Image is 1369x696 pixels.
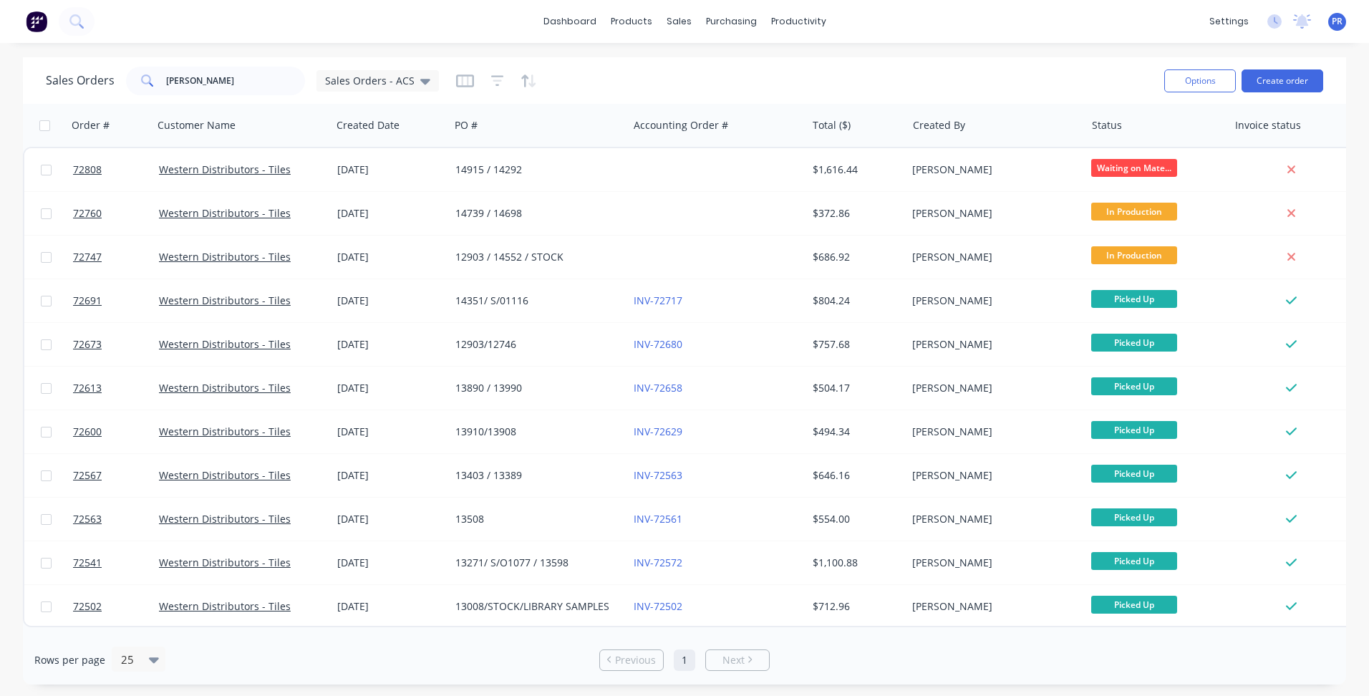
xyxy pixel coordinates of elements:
[73,367,159,410] a: 72613
[455,337,614,352] div: 12903/12746
[73,206,102,221] span: 72760
[1091,508,1177,526] span: Picked Up
[594,649,775,671] ul: Pagination
[337,337,444,352] div: [DATE]
[604,11,659,32] div: products
[912,425,1071,439] div: [PERSON_NAME]
[166,67,306,95] input: Search...
[337,512,444,526] div: [DATE]
[455,118,478,132] div: PO #
[26,11,47,32] img: Factory
[813,163,896,177] div: $1,616.44
[634,381,682,395] a: INV-72658
[73,498,159,541] a: 72563
[455,599,614,614] div: 13008/STOCK/LIBRARY SAMPLES
[536,11,604,32] a: dashboard
[73,585,159,628] a: 72502
[764,11,833,32] div: productivity
[912,512,1071,526] div: [PERSON_NAME]
[337,163,444,177] div: [DATE]
[912,599,1071,614] div: [PERSON_NAME]
[46,74,115,87] h1: Sales Orders
[73,163,102,177] span: 72808
[337,468,444,483] div: [DATE]
[73,454,159,497] a: 72567
[455,556,614,570] div: 13271/ S/O1077 / 13598
[1091,290,1177,308] span: Picked Up
[1092,118,1122,132] div: Status
[73,250,102,264] span: 72747
[912,206,1071,221] div: [PERSON_NAME]
[337,599,444,614] div: [DATE]
[34,653,105,667] span: Rows per page
[813,468,896,483] div: $646.16
[73,294,102,308] span: 72691
[813,206,896,221] div: $372.86
[1202,11,1256,32] div: settings
[337,425,444,439] div: [DATE]
[912,250,1071,264] div: [PERSON_NAME]
[913,118,965,132] div: Created By
[158,118,236,132] div: Customer Name
[1091,421,1177,439] span: Picked Up
[1091,203,1177,221] span: In Production
[1091,334,1177,352] span: Picked Up
[337,381,444,395] div: [DATE]
[706,653,769,667] a: Next page
[337,294,444,308] div: [DATE]
[634,599,682,613] a: INV-72502
[912,294,1071,308] div: [PERSON_NAME]
[73,279,159,322] a: 72691
[634,425,682,438] a: INV-72629
[813,512,896,526] div: $554.00
[615,653,656,667] span: Previous
[1091,377,1177,395] span: Picked Up
[912,381,1071,395] div: [PERSON_NAME]
[337,206,444,221] div: [DATE]
[634,468,682,482] a: INV-72563
[1164,69,1236,92] button: Options
[659,11,699,32] div: sales
[912,556,1071,570] div: [PERSON_NAME]
[1091,596,1177,614] span: Picked Up
[73,410,159,453] a: 72600
[73,425,102,439] span: 72600
[912,337,1071,352] div: [PERSON_NAME]
[634,512,682,526] a: INV-72561
[159,337,291,351] a: Western Distributors - Tiles
[813,425,896,439] div: $494.34
[73,512,102,526] span: 72563
[813,294,896,308] div: $804.24
[73,541,159,584] a: 72541
[912,468,1071,483] div: [PERSON_NAME]
[337,556,444,570] div: [DATE]
[73,323,159,366] a: 72673
[455,206,614,221] div: 14739 / 14698
[813,599,896,614] div: $712.96
[337,118,400,132] div: Created Date
[159,425,291,438] a: Western Distributors - Tiles
[455,468,614,483] div: 13403 / 13389
[455,163,614,177] div: 14915 / 14292
[1091,552,1177,570] span: Picked Up
[634,294,682,307] a: INV-72717
[1091,246,1177,264] span: In Production
[159,381,291,395] a: Western Distributors - Tiles
[159,250,291,264] a: Western Distributors - Tiles
[72,118,110,132] div: Order #
[813,337,896,352] div: $757.68
[325,73,415,88] span: Sales Orders - ACS
[722,653,745,667] span: Next
[159,294,291,307] a: Western Distributors - Tiles
[73,148,159,191] a: 72808
[73,236,159,279] a: 72747
[73,599,102,614] span: 72502
[159,468,291,482] a: Western Distributors - Tiles
[1235,118,1301,132] div: Invoice status
[1242,69,1323,92] button: Create order
[455,381,614,395] div: 13890 / 13990
[813,556,896,570] div: $1,100.88
[813,250,896,264] div: $686.92
[159,599,291,613] a: Western Distributors - Tiles
[1091,465,1177,483] span: Picked Up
